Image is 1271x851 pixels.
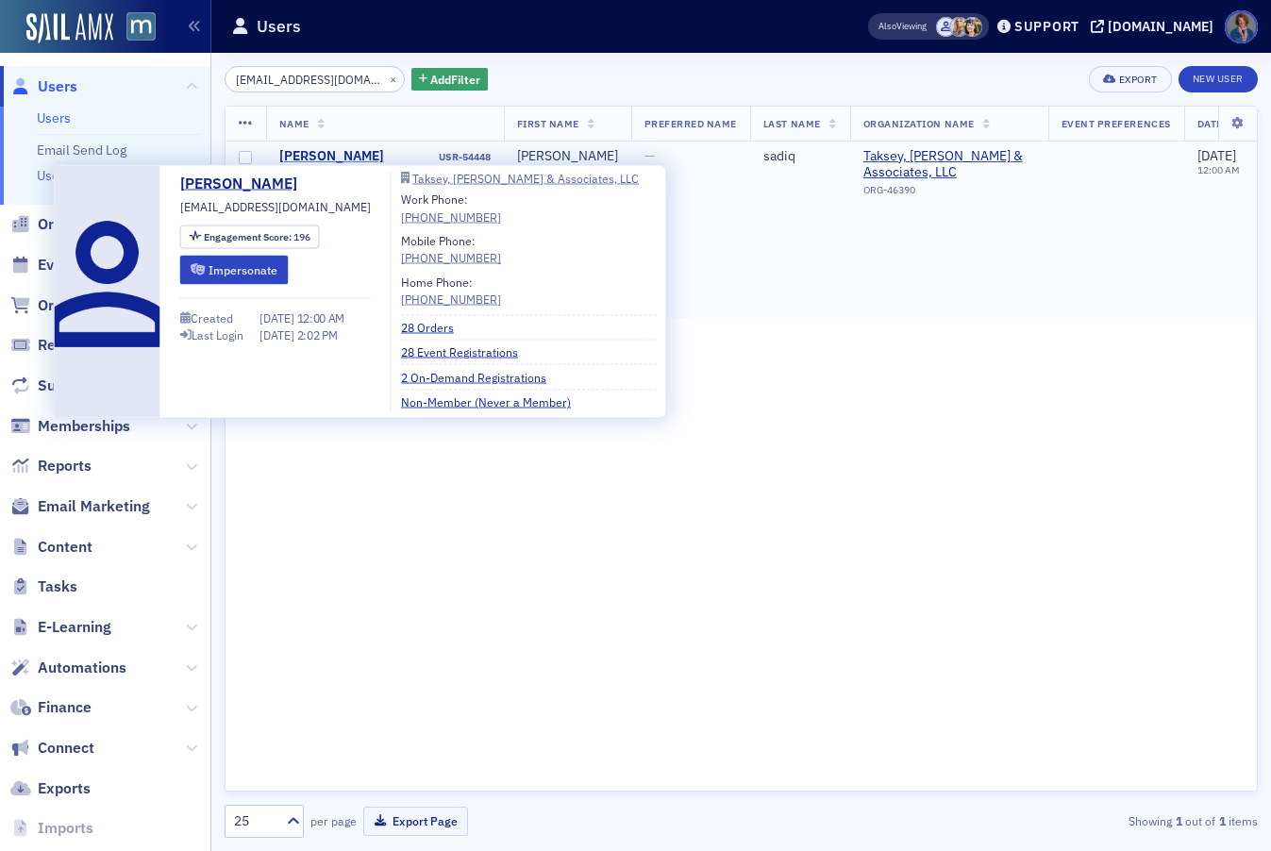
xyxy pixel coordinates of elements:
[401,208,501,225] a: [PHONE_NUMBER]
[401,319,468,336] a: 28 Orders
[1108,18,1213,35] div: [DOMAIN_NAME]
[401,273,501,308] div: Home Phone:
[259,309,297,325] span: [DATE]
[1062,117,1171,130] span: Event Preferences
[863,148,1035,181] span: Taksey, Neff & Associates, LLC
[279,148,384,165] a: [PERSON_NAME]
[38,738,94,759] span: Connect
[38,778,91,799] span: Exports
[644,147,655,164] span: —
[1119,75,1158,85] div: Export
[259,326,297,342] span: [DATE]
[10,335,129,356] a: Registrations
[192,329,243,340] div: Last Login
[878,20,896,32] div: Also
[204,232,310,242] div: 196
[26,13,113,43] img: SailAMX
[38,697,92,718] span: Finance
[191,312,233,323] div: Created
[10,617,111,638] a: E-Learning
[763,148,837,165] div: sadiq
[927,812,1258,829] div: Showing out of items
[411,68,489,92] button: AddFilter
[10,738,94,759] a: Connect
[10,496,150,517] a: Email Marketing
[38,335,129,356] span: Registrations
[37,167,140,184] a: User Custom CPE
[10,537,92,558] a: Content
[38,658,126,678] span: Automations
[863,117,975,130] span: Organization Name
[401,249,501,266] a: [PHONE_NUMBER]
[1197,163,1240,176] time: 12:00 AM
[113,12,156,44] a: View Homepage
[297,309,345,325] span: 12:00 AM
[38,375,131,396] span: Subscriptions
[936,17,956,37] span: Lauren Standiford
[401,368,560,385] a: 2 On-Demand Registrations
[962,17,982,37] span: Sarah Knight
[517,117,579,130] span: First Name
[387,151,491,163] div: USR-54448
[949,17,969,37] span: Emily Trott
[10,576,77,597] a: Tasks
[310,812,357,829] label: per page
[1089,66,1171,92] button: Export
[10,255,163,275] a: Events & Products
[10,456,92,476] a: Reports
[1172,812,1185,829] strong: 1
[363,807,468,836] button: Export Page
[180,173,311,195] a: [PERSON_NAME]
[38,576,77,597] span: Tasks
[10,375,131,396] a: Subscriptions
[38,416,130,437] span: Memberships
[1197,117,1271,130] span: Date Created
[878,20,927,33] span: Viewing
[1091,20,1220,33] button: [DOMAIN_NAME]
[126,12,156,42] img: SailAMX
[279,117,309,130] span: Name
[180,225,320,249] div: Engagement Score: 196
[517,148,618,165] div: [PERSON_NAME]
[401,232,501,267] div: Mobile Phone:
[38,214,133,235] span: Organizations
[385,70,402,87] button: ×
[1014,18,1079,35] div: Support
[401,291,501,308] div: [PHONE_NUMBER]
[38,537,92,558] span: Content
[180,198,371,215] span: [EMAIL_ADDRESS][DOMAIN_NAME]
[412,173,639,183] div: Taksey, [PERSON_NAME] & Associates, LLC
[10,295,84,316] a: Orders
[38,456,92,476] span: Reports
[10,697,92,718] a: Finance
[38,496,150,517] span: Email Marketing
[1179,66,1258,92] a: New User
[38,295,84,316] span: Orders
[10,76,77,97] a: Users
[257,15,301,38] h1: Users
[401,191,501,225] div: Work Phone:
[10,214,133,235] a: Organizations
[401,173,656,184] a: Taksey, [PERSON_NAME] & Associates, LLC
[234,811,276,831] div: 25
[297,326,338,342] span: 2:02 PM
[38,818,93,839] span: Imports
[10,416,130,437] a: Memberships
[10,818,93,839] a: Imports
[10,778,91,799] a: Exports
[225,66,405,92] input: Search…
[1225,10,1258,43] span: Profile
[401,393,585,410] a: Non-Member (Never a Member)
[180,255,289,284] button: Impersonate
[863,184,1035,203] div: ORG-46390
[38,255,163,275] span: Events & Products
[37,142,126,159] a: Email Send Log
[763,117,821,130] span: Last Name
[863,148,1035,181] a: Taksey, [PERSON_NAME] & Associates, LLC
[401,343,532,360] a: 28 Event Registrations
[1197,147,1236,164] span: [DATE]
